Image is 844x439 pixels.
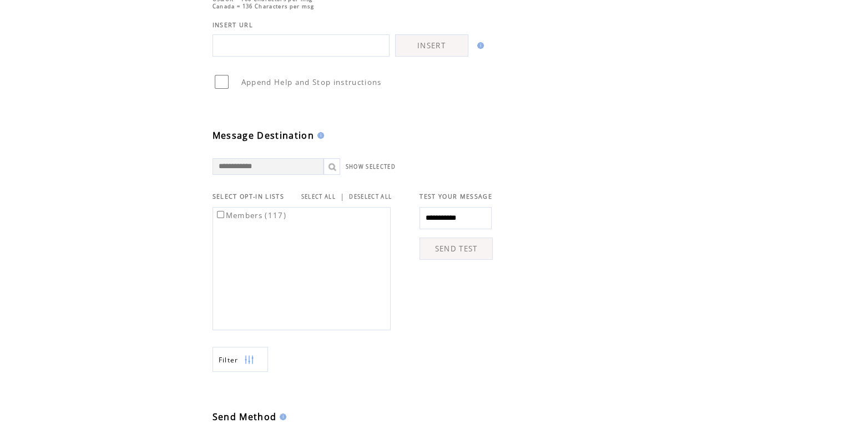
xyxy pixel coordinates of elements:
span: Canada = 136 Characters per msg [213,3,314,10]
img: help.gif [314,132,324,139]
span: Message Destination [213,129,314,142]
span: TEST YOUR MESSAGE [420,193,492,200]
img: help.gif [474,42,484,49]
span: | [340,191,345,201]
a: DESELECT ALL [349,193,392,200]
span: Append Help and Stop instructions [241,77,382,87]
span: Show filters [219,355,239,365]
img: filters.png [244,347,254,372]
a: SELECT ALL [301,193,336,200]
span: Send Method [213,411,277,423]
span: SELECT OPT-IN LISTS [213,193,284,200]
input: Members (117) [217,211,224,218]
img: help.gif [276,413,286,420]
a: INSERT [395,34,468,57]
span: INSERT URL [213,21,253,29]
label: Members (117) [215,210,286,220]
a: Filter [213,347,268,372]
a: SHOW SELECTED [346,163,396,170]
a: SEND TEST [420,238,493,260]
